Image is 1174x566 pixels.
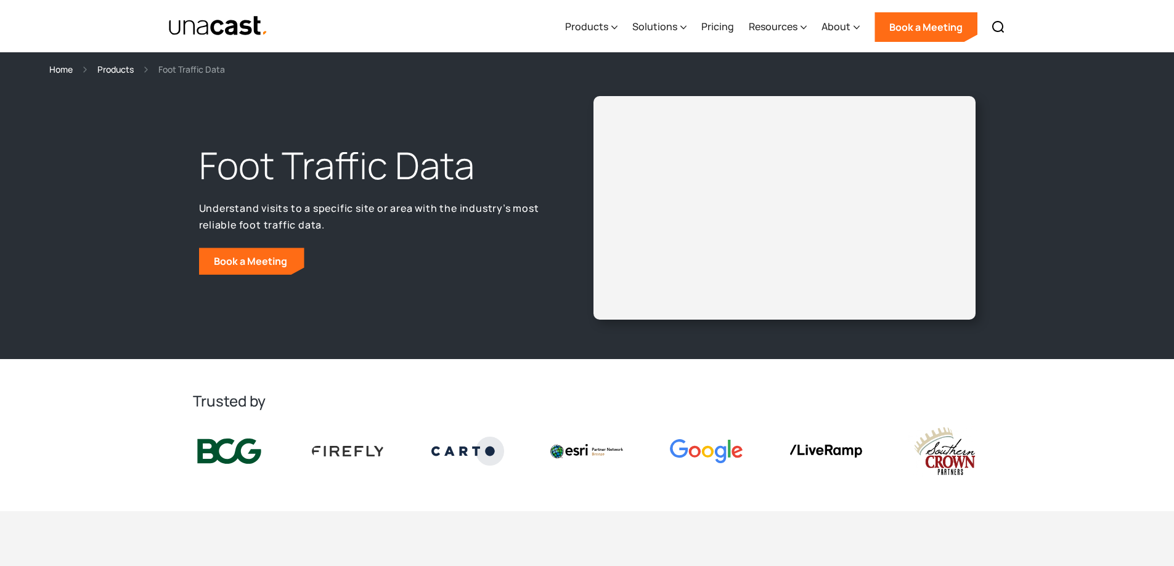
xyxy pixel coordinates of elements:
[701,2,734,52] a: Pricing
[670,439,743,463] img: Google logo
[632,19,677,34] div: Solutions
[821,19,850,34] div: About
[550,444,623,458] img: Esri logo
[431,437,504,465] img: Carto logo
[199,141,548,190] h1: Foot Traffic Data
[874,12,977,42] a: Book a Meeting
[749,19,797,34] div: Resources
[565,2,618,52] div: Products
[749,2,807,52] div: Resources
[821,2,860,52] div: About
[168,15,269,37] img: Unacast text logo
[908,426,981,477] img: southern crown logo
[312,446,385,456] img: Firefly Advertising logo
[632,2,687,52] div: Solutions
[49,62,73,76] a: Home
[168,15,269,37] a: home
[97,62,134,76] a: Products
[193,436,266,467] img: BCG logo
[158,62,225,76] div: Foot Traffic Data
[789,445,862,458] img: liveramp logo
[603,106,966,310] iframe: Unacast - European Vaccines v2
[565,19,608,34] div: Products
[199,248,304,275] a: Book a Meeting
[991,20,1006,34] img: Search icon
[193,391,982,411] h2: Trusted by
[199,200,548,233] p: Understand visits to a specific site or area with the industry’s most reliable foot traffic data.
